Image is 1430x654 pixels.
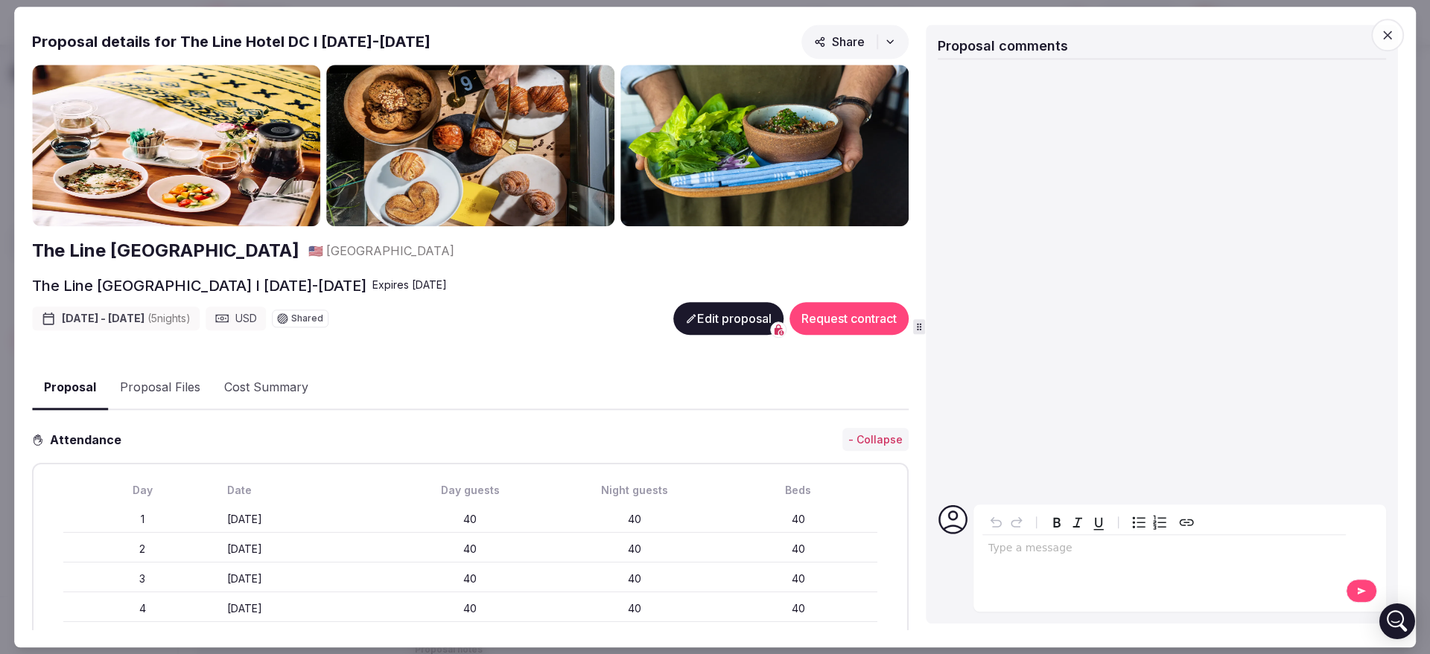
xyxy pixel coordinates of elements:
[32,31,430,52] h2: Proposal details for The Line Hotel DC I [DATE]-[DATE]
[206,307,266,330] div: USD
[556,542,714,557] div: 40
[982,535,1346,565] div: editable markdown
[63,571,221,586] div: 3
[308,243,323,259] button: 🇺🇸
[1149,512,1170,533] button: Numbered list
[63,542,221,557] div: 2
[1128,512,1149,533] button: Bulleted list
[63,512,221,527] div: 1
[227,542,385,557] div: [DATE]
[147,312,191,324] span: ( 5 night s )
[1067,512,1088,533] button: Italic
[556,483,714,498] div: Night guests
[392,483,550,498] div: Day guests
[673,302,784,335] button: Edit proposal
[372,278,447,292] div: Expire s [DATE]
[392,571,550,586] div: 40
[801,25,909,59] button: Share
[719,571,877,586] div: 40
[392,512,550,527] div: 40
[556,571,714,586] div: 40
[1088,512,1109,533] button: Underline
[44,431,133,449] h3: Attendance
[227,571,385,586] div: [DATE]
[719,483,877,498] div: Beds
[326,65,614,227] img: Gallery photo 2
[108,367,212,410] button: Proposal Files
[32,65,320,227] img: Gallery photo 1
[63,483,221,498] div: Day
[556,601,714,616] div: 40
[32,238,299,263] a: The Line [GEOGRAPHIC_DATA]
[62,311,191,326] span: [DATE] - [DATE]
[789,302,909,335] button: Request contract
[32,275,366,296] h2: The Line [GEOGRAPHIC_DATA] I [DATE]-[DATE]
[227,601,385,616] div: [DATE]
[1046,512,1067,533] button: Bold
[1176,512,1197,533] button: Create link
[1128,512,1170,533] div: toggle group
[620,65,909,227] img: Gallery photo 3
[227,483,385,498] div: Date
[212,367,320,410] button: Cost Summary
[227,512,385,527] div: [DATE]
[938,38,1068,54] span: Proposal comments
[291,314,323,323] span: Shared
[63,601,221,616] div: 4
[392,542,550,557] div: 40
[392,601,550,616] div: 40
[842,428,909,452] button: - Collapse
[326,243,454,259] span: [GEOGRAPHIC_DATA]
[719,601,877,616] div: 40
[556,512,714,527] div: 40
[719,512,877,527] div: 40
[308,243,323,258] span: 🇺🇸
[719,542,877,557] div: 40
[814,34,865,49] span: Share
[32,366,108,410] button: Proposal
